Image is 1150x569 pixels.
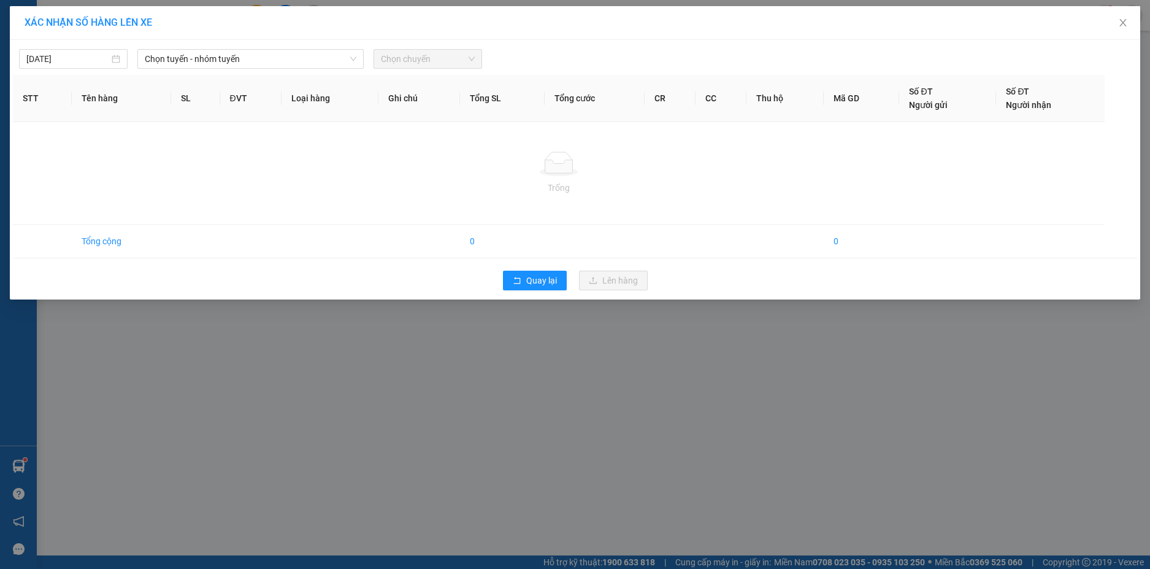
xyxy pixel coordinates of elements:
th: Mã GD [824,75,899,122]
button: uploadLên hàng [579,271,648,290]
span: close [1118,18,1128,28]
span: Số ĐT [1006,87,1029,96]
span: PHÚ TÀI - 0937003068 [67,22,169,33]
th: Tổng SL [460,75,545,122]
span: down [350,55,357,63]
span: 16:36:43 [DATE] [79,57,150,68]
th: CR [645,75,696,122]
span: Người nhận [1006,100,1051,110]
th: Thu hộ [746,75,824,122]
th: SL [171,75,220,122]
span: Quay lại [526,274,557,287]
span: Chọn tuyến - nhóm tuyến [145,50,356,68]
span: Số ĐT [909,87,932,96]
div: Trống [23,181,1095,195]
input: 13/10/2025 [26,52,109,66]
span: AS1310250040 - [67,35,163,68]
td: 0 [460,225,545,258]
th: ĐVT [220,75,282,122]
th: Tổng cước [545,75,645,122]
span: huutrungas.tienoanh - In: [67,46,163,68]
span: rollback [513,276,521,286]
button: rollbackQuay lại [503,271,567,290]
th: Loại hàng [282,75,378,122]
th: CC [696,75,746,122]
td: 0 [824,225,899,258]
strong: Nhận: [25,75,156,142]
th: STT [13,75,72,122]
th: Ghi chú [378,75,460,122]
span: Chọn chuyến [381,50,475,68]
td: Tổng cộng [72,225,171,258]
span: XÁC NHẬN SỐ HÀNG LÊN XE [25,17,152,28]
span: Người gửi [909,100,948,110]
span: An Sương [90,7,142,20]
button: Close [1106,6,1140,41]
span: Gửi: [67,7,142,20]
th: Tên hàng [72,75,171,122]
